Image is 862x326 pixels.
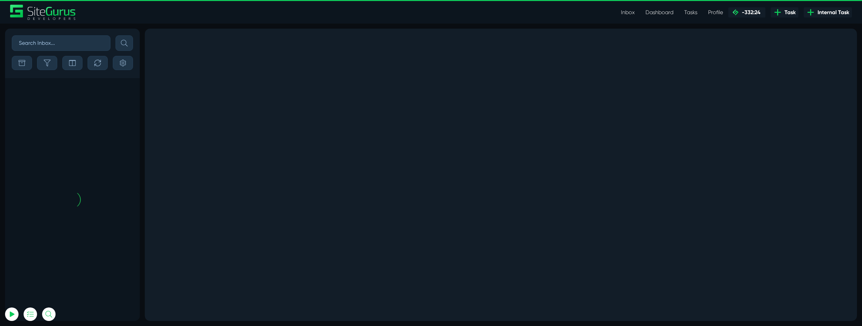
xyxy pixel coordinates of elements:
a: -332:24 [728,7,765,18]
a: Inbox [616,6,640,19]
a: Internal Task [804,7,852,18]
span: Internal Task [815,8,849,17]
img: Sitegurus Logo [10,5,76,20]
span: Task [782,8,796,17]
input: Search Inbox... [12,35,110,51]
a: Profile [703,6,728,19]
a: SiteGurus [10,5,76,20]
a: Tasks [679,6,703,19]
a: Task [771,7,798,18]
a: Dashboard [640,6,679,19]
span: -332:24 [739,9,760,15]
